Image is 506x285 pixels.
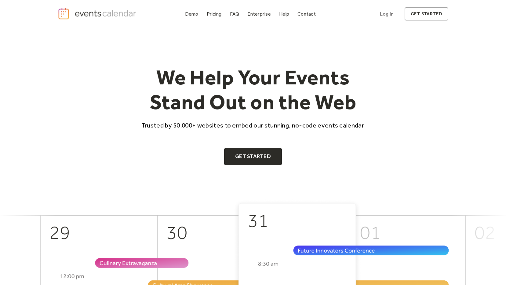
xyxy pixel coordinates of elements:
[247,12,271,16] div: Enterprise
[245,10,273,18] a: Enterprise
[224,148,282,165] a: Get Started
[136,65,370,115] h1: We Help Your Events Stand Out on the Web
[230,12,239,16] div: FAQ
[183,10,201,18] a: Demo
[185,12,198,16] div: Demo
[58,7,138,20] a: home
[204,10,224,18] a: Pricing
[136,121,370,130] p: Trusted by 50,000+ websites to embed our stunning, no-code events calendar.
[295,10,318,18] a: Contact
[279,12,289,16] div: Help
[277,10,292,18] a: Help
[228,10,242,18] a: FAQ
[374,7,400,20] a: Log In
[297,12,316,16] div: Contact
[405,7,448,20] a: get started
[207,12,222,16] div: Pricing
